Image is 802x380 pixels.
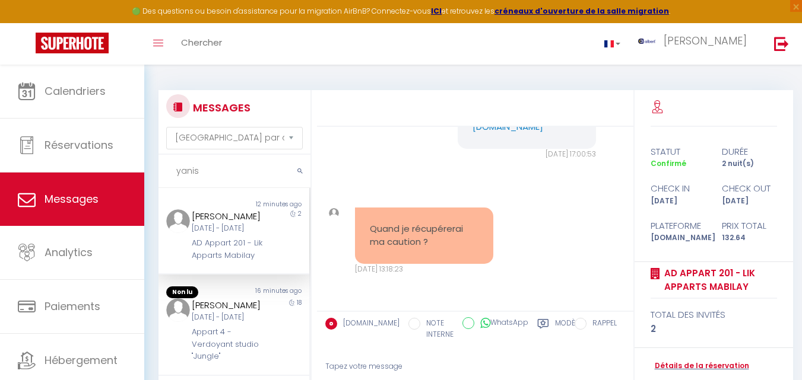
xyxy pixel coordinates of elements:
a: ... [PERSON_NAME] [629,23,762,65]
span: Paiements [45,299,100,314]
span: Messages [45,191,99,206]
div: [DATE] - [DATE] [192,223,264,234]
button: Ouvrir le widget de chat LiveChat [9,5,45,40]
div: AD Appart 201 - Lik Apparts Mabilay [192,237,264,261]
div: 2 nuit(s) [714,158,785,170]
div: [PERSON_NAME] [192,298,264,312]
div: total des invités [651,308,778,322]
label: RAPPEL [587,318,617,331]
input: Rechercher un mot clé [159,155,310,188]
label: Modèles [555,318,587,342]
span: Calendriers [45,84,106,98]
span: Hébergement [45,353,118,368]
div: statut [642,145,714,159]
div: [DATE] 17:00:53 [458,149,596,160]
div: [PERSON_NAME] [192,209,264,223]
img: Super Booking [36,33,109,53]
a: [DOMAIN_NAME] [473,120,543,133]
span: 2 [298,209,302,218]
div: 132.64 [714,232,785,244]
div: durée [714,145,785,159]
a: Chercher [172,23,231,65]
div: 16 minutes ago [234,286,309,298]
img: ... [166,298,190,322]
span: Réservations [45,138,113,152]
a: AD Appart 201 - Lik Apparts Mabilay [660,266,778,294]
div: [DOMAIN_NAME] [642,232,714,244]
img: ... [638,39,656,44]
span: Confirmé [651,158,686,168]
div: 12 minutes ago [234,200,309,209]
img: ... [166,209,190,233]
label: [DOMAIN_NAME] [337,318,400,331]
span: Non lu [166,286,198,298]
div: Prix total [714,219,785,233]
a: créneaux d'ouverture de la salle migration [494,6,669,16]
h3: MESSAGES [190,94,251,121]
div: [DATE] 13:18:23 [355,264,493,275]
img: ... [329,208,339,218]
img: logout [774,36,789,51]
div: [DATE] [714,196,785,207]
div: Plateforme [642,219,714,233]
div: [DATE] [642,196,714,207]
a: ICI [431,6,442,16]
div: 2 [651,322,778,336]
div: [DATE] - [DATE] [192,312,264,323]
span: [PERSON_NAME] [664,33,747,48]
label: WhatsApp [474,317,528,330]
pre: Quand je récupérerai ma caution ? [370,222,478,249]
div: check out [714,181,785,196]
div: check in [642,181,714,196]
label: NOTE INTERNE [420,318,454,340]
span: Analytics [45,245,93,260]
span: 18 [297,298,302,307]
a: Détails de la réservation [651,360,749,372]
div: Appart 4 - Verdoyant studio "Jungle" [192,326,264,362]
span: Chercher [181,36,222,49]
